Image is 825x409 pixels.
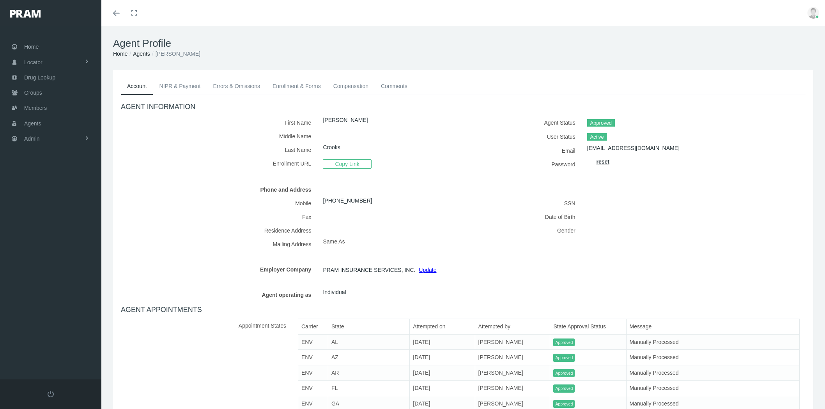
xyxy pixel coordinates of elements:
[410,365,475,381] td: [DATE]
[10,10,41,18] img: PRAM_20_x_78.png
[475,350,550,365] td: [PERSON_NAME]
[153,78,207,95] a: NIPR & Payment
[327,78,375,95] a: Compensation
[475,319,550,334] th: Attempted by
[587,119,615,127] span: Approved
[469,116,581,130] label: Agent Status
[410,381,475,396] td: [DATE]
[626,381,800,396] td: Manually Processed
[121,103,806,111] h4: AGENT INFORMATION
[626,319,800,334] th: Message
[121,306,806,314] h4: AGENT APPOINTMENTS
[298,365,328,381] td: ENV
[121,129,317,143] label: Middle Name
[323,264,415,276] span: PRAM INSURANCE SERVICES, INC.
[121,157,317,171] label: Enrollment URL
[24,100,47,115] span: Members
[121,237,317,251] label: Mailing Address
[298,334,328,350] td: ENV
[550,319,626,334] th: State Approval Status
[626,350,800,365] td: Manually Processed
[24,85,42,100] span: Groups
[410,350,475,365] td: [DATE]
[475,381,550,396] td: [PERSON_NAME]
[323,159,371,169] span: Copy Link
[121,183,317,196] label: Phone and Address
[298,381,328,396] td: ENV
[328,319,409,334] th: State
[323,197,372,204] a: [PHONE_NUMBER]
[121,288,317,301] label: Agent operating as
[469,157,581,171] label: Password
[469,196,581,210] label: SSN
[587,145,680,151] a: [EMAIL_ADDRESS][DOMAIN_NAME]
[133,51,150,57] a: Agents
[469,224,581,237] label: Gender
[626,365,800,381] td: Manually Processed
[553,354,575,362] span: Approved
[328,381,409,396] td: FL
[469,144,581,157] label: Email
[553,338,575,347] span: Approved
[419,267,436,273] a: Update
[121,143,317,157] label: Last Name
[328,334,409,350] td: AL
[328,365,409,381] td: AR
[24,39,39,54] span: Home
[121,78,153,95] a: Account
[24,55,42,70] span: Locator
[24,116,41,131] span: Agents
[553,384,575,393] span: Approved
[298,319,328,334] th: Carrier
[328,350,409,365] td: AZ
[807,7,819,19] img: user-placeholder.jpg
[121,116,317,129] label: First Name
[410,334,475,350] td: [DATE]
[266,78,327,95] a: Enrollment & Forms
[121,210,317,224] label: Fax
[150,49,200,58] li: [PERSON_NAME]
[113,37,813,49] h1: Agent Profile
[113,51,127,57] a: Home
[24,70,55,85] span: Drug Lookup
[323,286,346,298] span: Individual
[121,263,317,276] label: Employer Company
[207,78,266,95] a: Errors & Omissions
[626,334,800,350] td: Manually Processed
[553,400,575,408] span: Approved
[323,144,340,150] a: Crooks
[298,350,328,365] td: ENV
[323,238,345,245] span: Same As
[587,133,607,141] span: Active
[553,369,575,377] span: Approved
[323,117,368,123] a: [PERSON_NAME]
[375,78,414,95] a: Comments
[475,365,550,381] td: [PERSON_NAME]
[24,131,40,146] span: Admin
[323,160,371,167] a: Copy Link
[469,210,581,224] label: Date of Birth
[121,224,317,237] label: Residence Address
[469,130,581,144] label: User Status
[410,319,475,334] th: Attempted on
[475,334,550,350] td: [PERSON_NAME]
[597,159,609,165] a: reset
[121,196,317,210] label: Mobile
